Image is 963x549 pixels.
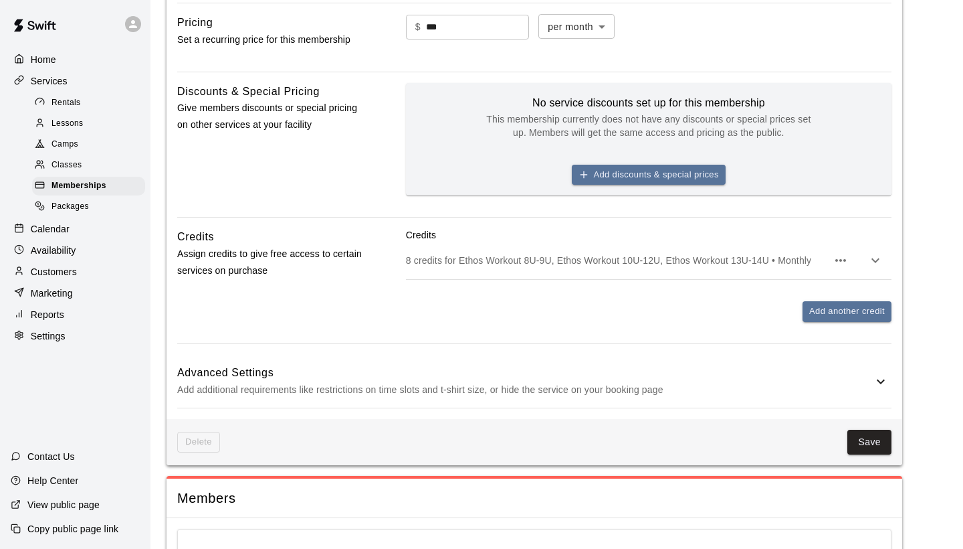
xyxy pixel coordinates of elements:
p: Home [31,53,56,66]
div: Classes [32,156,145,175]
a: Calendar [11,219,140,239]
a: Marketing [11,283,140,303]
span: Classes [51,159,82,172]
span: Rentals [51,96,81,110]
a: Memberships [32,176,150,197]
p: View public page [27,498,100,512]
a: Rentals [32,92,150,113]
a: Reports [11,305,140,325]
p: Copy public page link [27,522,118,536]
p: Services [31,74,68,88]
div: Packages [32,198,145,216]
div: Memberships [32,177,145,195]
span: Lessons [51,117,84,131]
a: Lessons [32,113,150,134]
p: Reports [31,308,64,321]
a: Camps [32,135,150,155]
p: 8 credits for Ethos Workout 8U-9U, Ethos Workout 10U-12U, Ethos Workout 13U-14U • Monthly [406,254,827,267]
a: Packages [32,197,150,218]
h6: No service discounts set up for this membership [481,94,816,112]
p: Availability [31,244,76,257]
div: per month [538,14,615,39]
button: Add discounts & special prices [572,165,726,185]
h6: Discounts & Special Pricing [177,83,320,100]
p: Set a recurring price for this membership [177,31,363,48]
a: Home [11,50,140,70]
p: This membership currently does not have any discounts or special prices set up. Members will get ... [481,112,816,139]
p: Help Center [27,474,78,487]
span: Camps [51,138,78,151]
span: Memberships [51,179,106,193]
p: $ [415,20,421,34]
a: Services [11,71,140,91]
p: Customers [31,265,77,279]
p: Assign credits to give free access to certain services on purchase [177,246,363,279]
a: Classes [32,155,150,176]
button: Save [847,430,891,455]
span: This membership cannot be deleted since it still has members [177,432,220,453]
p: Credits [406,228,891,242]
p: Settings [31,329,66,343]
h6: Advanced Settings [177,364,873,382]
h6: Credits [177,228,214,246]
div: Rentals [32,94,145,112]
div: Lessons [32,114,145,133]
p: Give members discounts or special pricing on other services at your facility [177,100,363,133]
p: Contact Us [27,450,75,463]
h6: Pricing [177,14,213,31]
div: Advanced SettingsAdd additional requirements like restrictions on time slots and t-shirt size, or... [177,355,891,408]
p: Calendar [31,222,70,236]
a: Customers [11,262,140,282]
span: Packages [51,200,89,214]
span: Members [177,489,891,507]
div: Camps [32,135,145,154]
button: Add another credit [802,301,891,322]
p: Marketing [31,287,73,300]
p: Add additional requirements like restrictions on time slots and t-shirt size, or hide the service... [177,382,873,398]
div: 8 credits for Ethos Workout 8U-9U, Ethos Workout 10U-12U, Ethos Workout 13U-14U • Monthly [406,242,891,279]
a: Availability [11,240,140,260]
a: Settings [11,326,140,346]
